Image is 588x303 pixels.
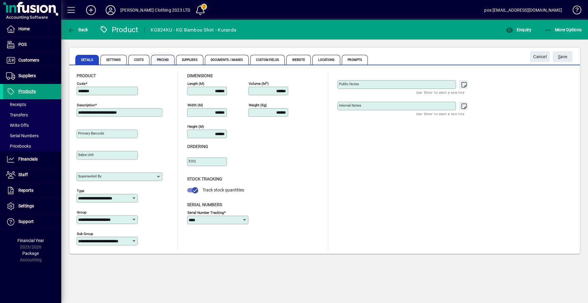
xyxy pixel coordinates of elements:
span: Settings [18,203,34,208]
mat-label: EOQ [189,159,196,163]
span: Serial Numbers [6,133,39,138]
span: Settings [100,55,127,65]
span: Staff [18,172,28,177]
span: Documents / Images [205,55,249,65]
span: POS [18,42,27,47]
span: Serial Numbers [187,202,222,207]
a: Suppliers [3,68,61,84]
button: Profile [101,5,120,16]
a: Home [3,21,61,37]
app-page-header-button: Back [61,24,95,35]
a: Pricebooks [3,141,61,151]
span: Write Offs [6,123,29,128]
mat-label: Superseded by [78,174,101,178]
a: Reports [3,183,61,198]
span: More Options [545,27,582,32]
mat-label: Primary barcode [78,131,104,135]
mat-label: Description [77,103,95,107]
span: Reports [18,188,33,193]
button: Back [66,24,90,35]
span: Track stock quantities [202,187,244,192]
mat-label: Group [77,210,86,214]
a: Customers [3,53,61,68]
span: Receipts [6,102,26,107]
mat-label: Public Notes [339,82,359,86]
button: Add [81,5,101,16]
span: Costs [128,55,150,65]
span: Custom Fields [250,55,285,65]
mat-label: Serial Number tracking [187,210,224,214]
span: Package [22,251,39,256]
mat-label: Width (m) [187,103,203,107]
span: Cancel [533,52,547,62]
span: Products [18,89,36,94]
span: Locations [312,55,340,65]
span: Stock Tracking [187,176,222,181]
span: Suppliers [176,55,203,65]
a: Write Offs [3,120,61,131]
span: Back [68,27,88,32]
div: [PERSON_NAME] Clothing 2023 LTD [120,5,190,15]
mat-label: Type [77,189,84,193]
span: Financials [18,157,38,161]
mat-label: Length (m) [187,81,204,86]
sup: 3 [266,81,267,84]
span: Customers [18,58,39,62]
a: Staff [3,167,61,183]
button: Cancel [530,51,550,62]
span: Suppliers [18,73,36,78]
a: Settings [3,199,61,214]
a: Receipts [3,99,61,110]
a: POS [3,37,61,52]
span: S [558,54,560,59]
mat-label: Sub group [77,232,93,236]
span: Dimensions [187,73,213,78]
a: Serial Numbers [3,131,61,141]
span: Pricing [151,55,175,65]
span: Pricebooks [6,144,31,149]
span: Product [77,73,96,78]
mat-label: Sales unit [78,153,94,157]
a: Financials [3,152,61,167]
span: Prompts [342,55,368,65]
a: Support [3,214,61,229]
span: Financial Year [17,238,44,243]
div: Product [100,25,138,35]
a: Knowledge Base [568,1,580,21]
mat-label: Internal Notes [339,103,361,108]
mat-hint: Use 'Enter' to start a new line [416,89,464,96]
span: Support [18,219,34,224]
span: Ordering [187,144,208,149]
button: Save [553,51,572,62]
mat-hint: Use 'Enter' to start a new line [416,110,464,117]
mat-label: Weight (Kg) [249,103,267,107]
mat-label: Code [77,81,85,86]
span: Details [75,55,99,65]
mat-label: Height (m) [187,124,204,129]
mat-label: Volume (m ) [249,81,269,86]
span: ave [558,52,567,62]
span: Website [286,55,311,65]
button: More Options [543,24,583,35]
div: pos [EMAIL_ADDRESS][DOMAIN_NAME] [484,5,562,15]
a: Transfers [3,110,61,120]
div: KG824KU - KG Bamboo Shirt - Kuranda [151,25,236,35]
span: Home [18,26,30,31]
span: Enquiry [506,27,531,32]
button: Enquiry [504,24,533,35]
span: Transfers [6,112,28,117]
